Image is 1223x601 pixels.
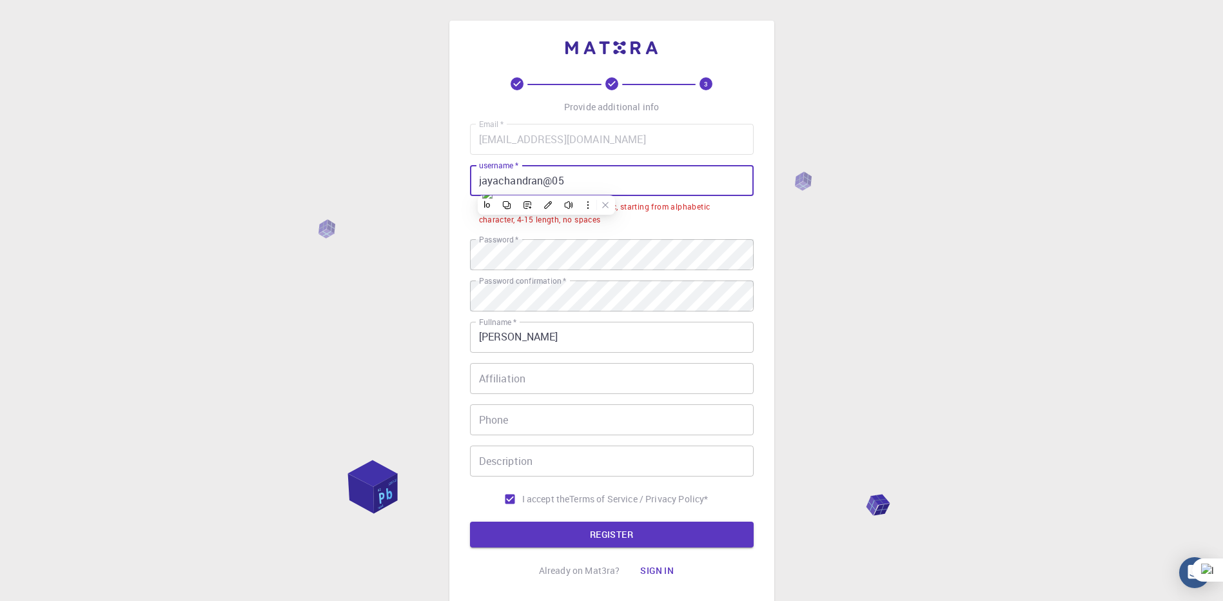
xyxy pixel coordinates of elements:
[569,493,708,506] a: Terms of Service / Privacy Policy*
[522,493,570,506] span: I accept the
[479,234,518,245] label: Password
[704,79,708,88] text: 3
[479,201,745,226] div: Username is lowercase alphanumeric, starting from alphabetic character, 4-15 length, no spaces
[479,119,504,130] label: Email
[539,564,620,577] p: Already on Mat3ra?
[479,160,518,171] label: username
[479,317,516,328] label: Fullname
[470,522,754,547] button: REGISTER
[630,558,684,584] button: Sign in
[1179,557,1210,588] div: Open Intercom Messenger
[569,493,708,506] p: Terms of Service / Privacy Policy *
[479,275,566,286] label: Password confirmation
[564,101,659,113] p: Provide additional info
